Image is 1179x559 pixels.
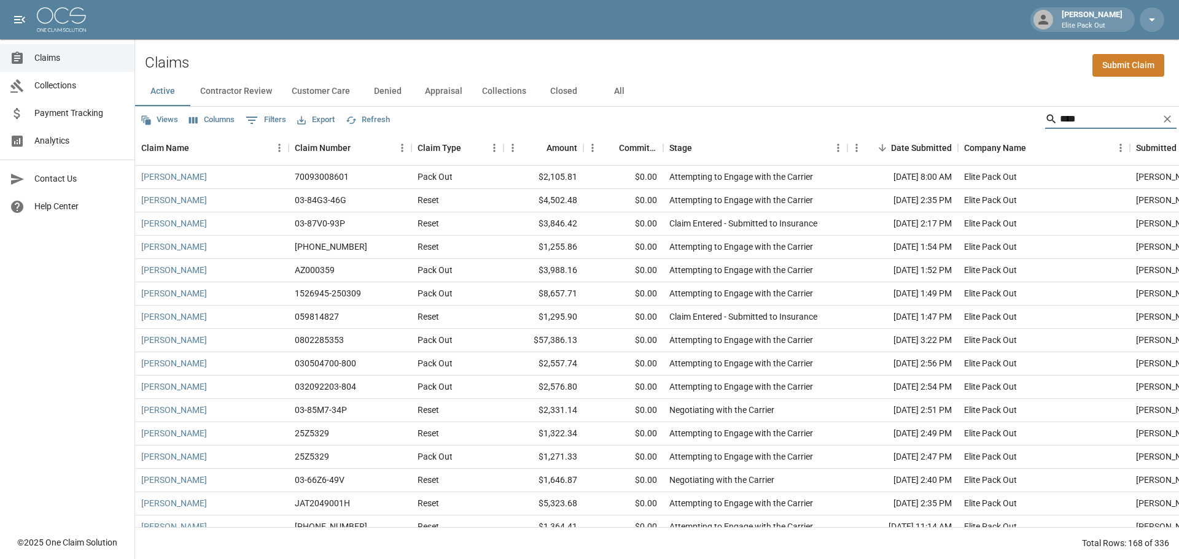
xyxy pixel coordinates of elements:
button: Appraisal [415,77,472,106]
div: [DATE] 1:47 PM [847,306,958,329]
div: Stage [669,131,692,165]
div: Pack Out [418,264,453,276]
div: 030504700-800 [295,357,356,369]
div: Stage [663,131,847,165]
div: Attempting to Engage with the Carrier [669,427,813,439]
div: Elite Pack Out [964,241,1017,253]
div: Pack Out [418,334,453,346]
div: $0.00 [583,352,663,376]
button: Select columns [186,110,238,129]
div: $0.00 [583,515,663,539]
div: Committed Amount [619,131,657,165]
a: [PERSON_NAME] [141,520,207,533]
button: Sort [529,139,547,156]
a: [PERSON_NAME] [141,287,207,299]
div: [DATE] 2:49 PM [847,422,958,445]
div: Claim Type [411,131,504,165]
button: Menu [829,139,847,157]
div: 1006-26-9127 [295,520,367,533]
div: [DATE] 2:35 PM [847,189,958,212]
span: Contact Us [34,172,125,185]
div: Elite Pack Out [964,497,1017,509]
button: Clear [1158,110,1177,128]
div: Pack Out [418,357,453,369]
div: Attempting to Engage with the Carrier [669,287,813,299]
div: Attempting to Engage with the Carrier [669,380,813,393]
span: Collections [34,79,125,92]
button: Sort [351,139,368,156]
div: Pack Out [418,380,453,393]
a: [PERSON_NAME] [141,241,207,253]
button: Menu [393,139,411,157]
div: Elite Pack Out [964,357,1017,369]
div: Claim Name [141,131,189,165]
div: Elite Pack Out [964,264,1017,276]
a: [PERSON_NAME] [141,450,207,463]
button: Views [138,110,181,129]
div: Reset [418,497,439,509]
div: Reset [418,217,439,229]
div: [DATE] 2:56 PM [847,352,958,376]
div: $0.00 [583,329,663,352]
div: 25Z5329 [295,427,329,439]
div: Reset [418,241,439,253]
a: [PERSON_NAME] [141,171,207,183]
div: Attempting to Engage with the Carrier [669,264,813,276]
div: $1,295.90 [504,306,583,329]
div: 300-0322765-2025 [295,241,367,253]
div: Claim Type [418,131,461,165]
button: Menu [583,139,602,157]
button: Contractor Review [190,77,282,106]
div: 059814827 [295,310,339,323]
button: open drawer [7,7,32,32]
div: $2,557.74 [504,352,583,376]
div: Date Submitted [847,131,958,165]
div: Negotiating with the Carrier [669,404,774,416]
div: Attempting to Engage with the Carrier [669,334,813,346]
div: [DATE] 2:35 PM [847,492,958,515]
div: Claim Entered - Submitted to Insurance [669,310,817,323]
div: Reset [418,520,439,533]
div: $0.00 [583,306,663,329]
div: Elite Pack Out [964,404,1017,416]
div: Elite Pack Out [964,194,1017,206]
div: Attempting to Engage with the Carrier [669,520,813,533]
div: Attempting to Engage with the Carrier [669,194,813,206]
div: Attempting to Engage with the Carrier [669,171,813,183]
div: Elite Pack Out [964,427,1017,439]
div: 03-87V0-93P [295,217,345,229]
div: 03-84G3-46G [295,194,346,206]
div: $2,576.80 [504,376,583,399]
span: Claims [34,52,125,64]
div: $1,255.86 [504,236,583,259]
button: Sort [692,139,709,156]
div: Amount [504,131,583,165]
div: Elite Pack Out [964,334,1017,346]
div: [DATE] 11:14 AM [847,515,958,539]
div: [DATE] 2:40 PM [847,469,958,492]
button: Menu [504,139,522,157]
div: $0.00 [583,445,663,469]
div: $1,322.34 [504,422,583,445]
a: [PERSON_NAME] [141,194,207,206]
div: $5,323.68 [504,492,583,515]
div: Pack Out [418,287,453,299]
div: Company Name [958,131,1130,165]
button: Active [135,77,190,106]
div: JAT2049001H [295,497,350,509]
div: Reset [418,474,439,486]
div: Elite Pack Out [964,520,1017,533]
button: Collections [472,77,536,106]
div: $1,646.87 [504,469,583,492]
div: Elite Pack Out [964,450,1017,463]
h2: Claims [145,54,189,72]
div: $0.00 [583,492,663,515]
div: $0.00 [583,376,663,399]
div: dynamic tabs [135,77,1179,106]
a: [PERSON_NAME] [141,264,207,276]
div: 25Z5329 [295,450,329,463]
button: Sort [874,139,891,156]
div: $0.00 [583,282,663,306]
div: Reset [418,427,439,439]
div: Claim Name [135,131,289,165]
